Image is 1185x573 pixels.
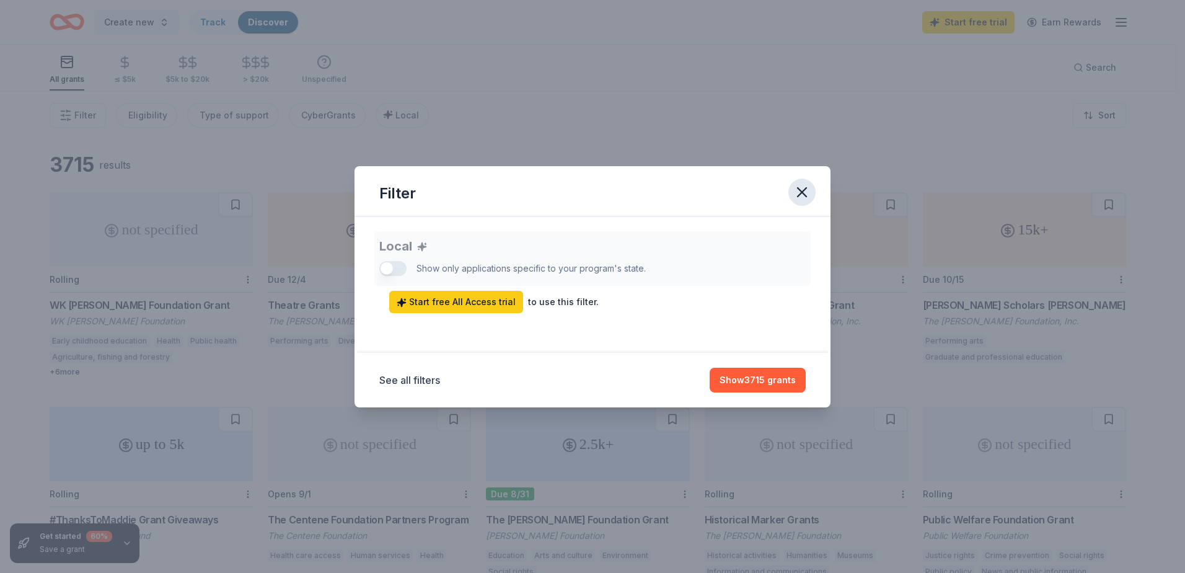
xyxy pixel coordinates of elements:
[389,291,523,313] a: Start free All Access trial
[379,373,440,388] button: See all filters
[710,368,806,393] button: Show3715 grants
[379,184,416,203] div: Filter
[528,295,599,309] div: to use this filter.
[397,295,516,309] span: Start free All Access trial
